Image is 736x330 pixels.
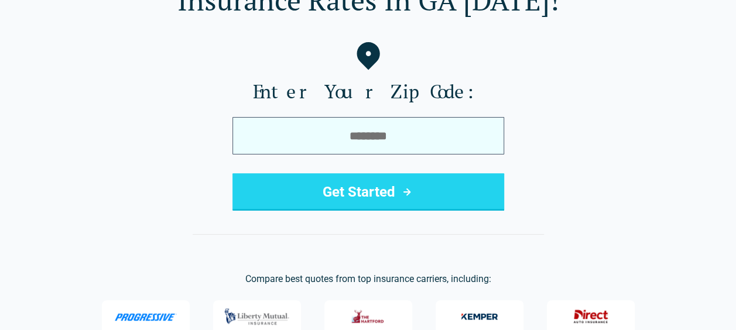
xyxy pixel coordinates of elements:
img: Direct General [567,304,614,329]
p: Compare best quotes from top insurance carriers, including: [19,272,717,286]
label: Enter Your Zip Code: [19,80,717,103]
button: Get Started [232,173,504,211]
img: Progressive [114,313,177,321]
img: Kemper [456,304,503,329]
img: The Hartford [345,304,392,329]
